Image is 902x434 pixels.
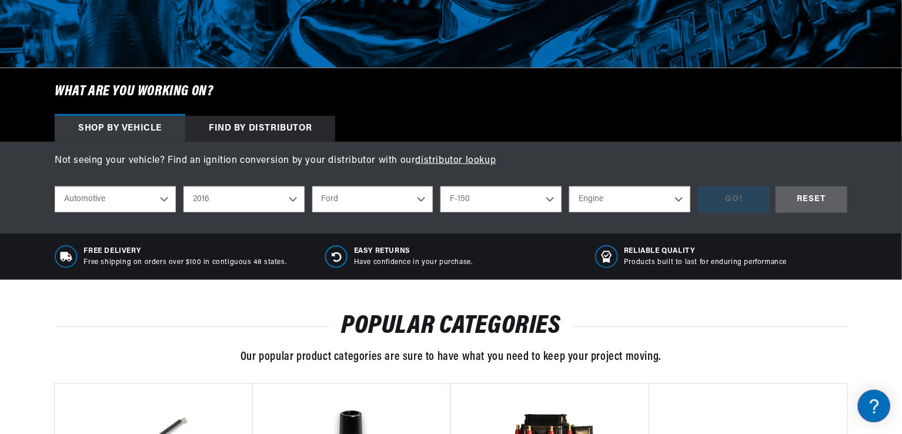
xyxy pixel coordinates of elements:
[55,153,847,169] p: Not seeing your vehicle? Find an ignition conversion by your distributor with our
[84,246,287,256] span: Free Delivery
[354,246,473,256] span: Easy Returns
[12,227,223,238] div: Orders
[162,339,226,350] a: POWERED BY ENCHANT
[12,245,223,263] a: Orders FAQ
[55,315,847,338] h2: POPULAR CATEGORIES
[12,100,223,118] a: FAQ
[354,258,473,268] p: Have confidence in your purchase.
[440,186,562,212] select: Model
[55,116,185,142] div: Shop by vehicle
[624,246,787,256] span: RELIABLE QUALITY
[312,186,433,212] select: Make
[185,116,335,142] div: Find by Distributor
[776,186,847,213] div: RESET
[55,186,176,212] select: Ride Type
[12,197,223,215] a: Shipping FAQs
[12,179,223,190] div: Shipping
[12,82,223,93] div: Ignition Products
[84,258,287,268] p: Free shipping on orders over $100 in contiguous 48 states.
[183,186,305,212] select: Year
[12,130,223,141] div: JBA Performance Exhaust
[25,68,877,115] h6: What are you working on?
[416,156,496,165] a: distributor lookup
[12,149,223,167] a: FAQs
[624,258,787,268] p: Products built to last for enduring performance
[569,186,690,212] select: Engine
[12,276,223,287] div: Payment, Pricing, and Promotions
[12,294,223,312] a: Payment, Pricing, and Promotions FAQ
[12,315,223,335] button: Contact Us
[240,351,662,363] span: Our popular product categories are sure to have what you need to keep your project moving.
